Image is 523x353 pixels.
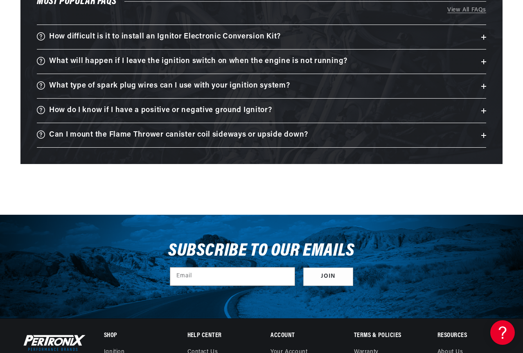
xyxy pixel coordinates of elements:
[168,243,355,259] h3: Subscribe to our emails
[303,268,353,286] button: Subscribe
[49,129,308,142] h3: Can I mount the Flame Thrower canister coil sideways or upside down?
[37,49,486,74] summary: What will happen if I leave the ignition switch on when the engine is not running?
[49,55,347,68] h3: What will happen if I leave the ignition switch on when the engine is not running?
[37,99,486,123] summary: How do I know if I have a positive or negative ground Ignitor?
[37,123,486,147] summary: Can I mount the Flame Thrower canister coil sideways or upside down?
[49,31,281,43] h3: How difficult is it to install an Ignitor Electronic Conversion Kit?
[170,268,295,286] input: Email
[49,104,272,117] h3: How do I know if I have a positive or negative ground Ignitor?
[49,80,290,92] h3: What type of spark plug wires can I use with your ignition system?
[37,6,486,15] a: View All FAQs
[37,74,486,98] summary: What type of spark plug wires can I use with your ignition system?
[20,333,86,353] img: Pertronix
[37,25,486,49] summary: How difficult is it to install an Ignitor Electronic Conversion Kit?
